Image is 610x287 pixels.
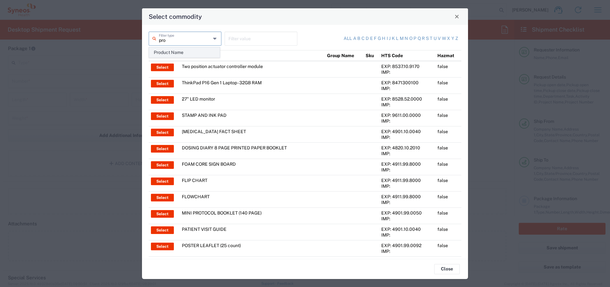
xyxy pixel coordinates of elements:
button: Select [151,226,174,234]
div: IMP: [381,134,433,140]
a: o [409,35,413,42]
td: false [435,175,461,191]
td: PATIENT VISIT GUIDE [180,224,325,240]
a: w [442,35,446,42]
a: s [426,35,429,42]
td: ThinkPad P16 Gen 1 Laptop - 32GB RAM [180,77,325,94]
td: FLIP CHART [180,175,325,191]
td: false [435,126,461,142]
div: EXP: 4901.10.0040 [381,226,433,232]
div: EXP: 8537.10.9170 [381,64,433,69]
div: EXP: 4911.99.8000 [381,259,433,265]
a: c [361,35,365,42]
td: Two position actuator controller module [180,61,325,78]
a: e [370,35,373,42]
span: Product Name [149,48,219,57]
a: f [374,35,376,42]
a: All [344,35,352,42]
div: IMP: [381,86,433,91]
th: Product Name [180,50,325,61]
div: EXP: 4820.10.2010 [381,145,433,151]
div: IMP: [381,102,433,108]
button: Select [151,145,174,153]
div: IMP: [381,69,433,75]
a: h [382,35,385,42]
th: Hazmat [435,50,461,61]
div: EXP: 4901.10.0040 [381,129,433,134]
div: EXP: 8471300100 [381,80,433,86]
a: v [438,35,441,42]
button: Close [452,12,461,21]
td: FOAM CORE SIGN BOARD [180,159,325,175]
h4: Select commodity [149,12,202,21]
a: b [357,35,360,42]
td: false [435,224,461,240]
div: EXP: 8528.52.0000 [381,96,433,102]
div: IMP: [381,167,433,173]
th: Sku [363,50,379,61]
td: 27" LED monitor [180,94,325,110]
div: EXP: 4911.99.8000 [381,161,433,167]
div: IMP: [381,118,433,124]
a: k [392,35,395,42]
div: IMP: [381,248,433,254]
td: MINI PROTOCOL BOOKLET (140 PAGE) [180,208,325,224]
div: IMP: [381,183,433,189]
a: q [418,35,421,42]
div: EXP: 4911.99.8000 [381,177,433,183]
td: STAMP AND INK PAD [180,110,325,126]
td: false [435,208,461,224]
button: Select [151,129,174,136]
td: false [435,240,461,256]
div: EXP: 4901.99.0050 [381,210,433,216]
a: i [387,35,388,42]
button: Select [151,161,174,169]
a: j [389,35,391,42]
a: x [447,35,450,42]
td: false [435,191,461,208]
button: Close [434,264,460,274]
a: r [422,35,425,42]
a: d [366,35,369,42]
button: Select [151,194,174,201]
a: u [434,35,437,42]
td: FLOWCHART [180,191,325,208]
a: y [451,35,454,42]
div: IMP: [381,151,433,156]
td: false [435,110,461,126]
td: POSTER LEAFLET (25 count) [180,240,325,256]
div: EXP: 4901.99.0092 [381,243,433,248]
div: IMP: [381,216,433,222]
div: IMP: [381,200,433,205]
td: false [435,61,461,78]
a: p [413,35,416,42]
button: Select [151,112,174,120]
a: m [400,35,404,42]
a: z [455,35,458,42]
a: n [405,35,408,42]
div: EXP: 4911.99.8000 [381,194,433,200]
button: Select [151,80,174,87]
td: [MEDICAL_DATA] FACT SHEET [180,126,325,142]
td: false [435,94,461,110]
button: Select [151,243,174,250]
td: PROGRESS STICKER SHEET [180,256,325,273]
button: Select [151,259,174,267]
div: EXP: 9611.00.0000 [381,112,433,118]
button: Select [151,210,174,218]
td: false [435,159,461,175]
a: a [353,35,356,42]
a: t [430,35,432,42]
td: false [435,256,461,273]
td: false [435,77,461,94]
th: HTS Code [379,50,435,61]
a: l [396,35,398,42]
button: Select [151,177,174,185]
button: Select [151,96,174,104]
button: Select [151,64,174,71]
a: g [378,35,381,42]
div: IMP: [381,232,433,238]
td: false [435,142,461,159]
th: Group Name [325,50,363,61]
td: DOSING DIARY 8 PAGE PRINTED PAPER BOOKLET [180,142,325,159]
